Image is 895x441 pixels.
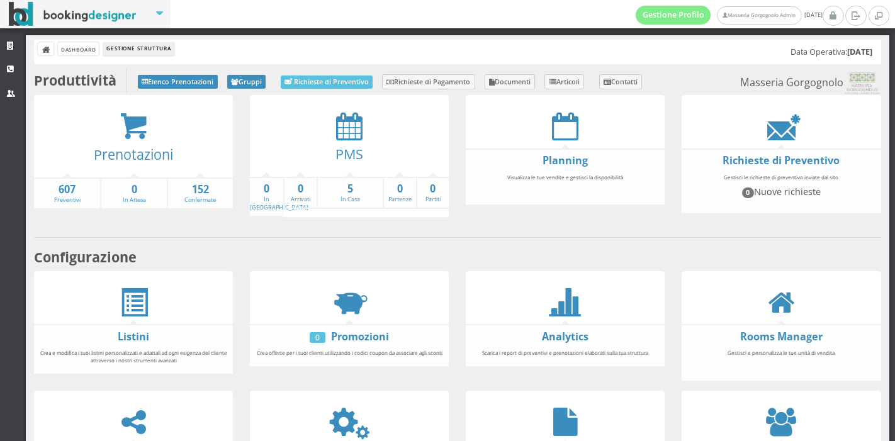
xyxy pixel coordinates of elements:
[331,330,389,343] a: Promozioni
[34,182,100,204] a: 607Preventivi
[94,145,173,164] a: Prenotazioni
[687,186,875,198] h4: Nuove richieste
[636,6,711,25] a: Gestione Profilo
[34,248,137,266] b: Configurazione
[34,71,116,89] b: Produttività
[417,182,449,204] a: 0Partiti
[103,42,174,56] li: Gestione Struttura
[335,145,363,163] a: PMS
[284,182,317,204] a: 0Arrivati
[717,6,801,25] a: Masseria Gorgognolo Admin
[543,154,588,167] a: Planning
[847,47,872,57] b: [DATE]
[384,182,416,204] a: 0Partenze
[118,330,149,343] a: Listini
[682,343,881,377] div: Gestisci e personalizza le tue unità di vendita
[318,182,383,196] strong: 5
[542,330,588,343] a: Analytics
[742,187,755,198] span: 0
[101,182,166,204] a: 0In Attesa
[740,330,823,343] a: Rooms Manager
[791,47,872,57] h5: Data Operativa:
[636,6,823,25] span: [DATE]
[310,332,325,343] div: 0
[34,182,100,197] strong: 607
[250,343,449,362] div: Crea offerte per i tuoi clienti utilizzando i codici coupon da associare agli sconti
[466,168,665,201] div: Visualizza le tue vendite e gestisci la disponibilità
[227,75,266,89] a: Gruppi
[250,182,308,211] a: 0In [GEOGRAPHIC_DATA]
[168,182,233,197] strong: 152
[58,42,99,55] a: Dashboard
[382,74,475,89] a: Richieste di Pagamento
[843,72,881,95] img: 0603869b585f11eeb13b0a069e529790.png
[417,182,449,196] strong: 0
[9,2,137,26] img: BookingDesigner.com
[740,72,881,95] small: Masseria Gorgognolo
[250,182,283,196] strong: 0
[101,182,166,197] strong: 0
[485,74,536,89] a: Documenti
[682,168,881,209] div: Gestisci le richieste di preventivo inviate dal sito
[34,343,233,369] div: Crea e modifica i tuoi listini personalizzati e adattali ad ogni esigenza del cliente attraverso ...
[284,182,317,196] strong: 0
[723,154,840,167] a: Richieste di Preventivo
[318,182,383,204] a: 5In Casa
[168,182,233,204] a: 152Confermate
[384,182,416,196] strong: 0
[599,74,643,89] a: Contatti
[466,343,665,362] div: Scarica i report di preventivi e prenotazioni elaborati sulla tua struttura
[138,75,218,89] a: Elenco Prenotazioni
[544,74,584,89] a: Articoli
[281,75,373,89] a: Richieste di Preventivo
